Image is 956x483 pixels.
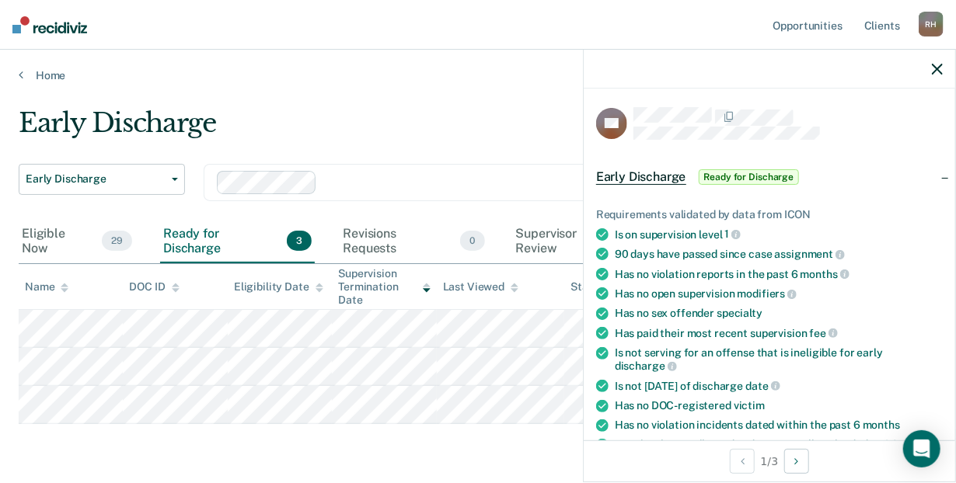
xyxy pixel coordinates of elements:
button: Previous Opportunity [730,449,755,474]
span: Early Discharge [26,172,166,186]
div: R H [919,12,944,36]
div: Eligible Now [19,220,135,263]
div: Supervision Termination Date [338,267,430,306]
div: Last Viewed [443,280,518,294]
div: Name [25,280,68,294]
div: Is not serving for an offense that is ineligible for early [615,346,943,373]
span: 29 [102,231,132,251]
div: Early Discharge [19,107,879,151]
div: Early DischargeReady for Discharge [584,152,955,202]
a: Home [19,68,937,82]
div: Has no violation reports in the past 6 [615,267,943,281]
div: Is on supervision level [615,228,943,241]
span: modifiers [738,287,797,300]
div: Supervisor Review [513,220,656,263]
span: 0 [460,231,484,251]
span: specialty [717,307,762,319]
div: Revisions Requests [340,220,487,263]
div: Is not [DATE] of discharge [615,379,943,393]
div: Has no violation incidents dated within the past 6 [615,419,943,432]
div: Status [570,280,604,294]
button: Next Opportunity [784,449,809,474]
div: Requirements validated by data from ICON [596,208,943,221]
span: discharge [615,360,677,372]
div: Ready for Discharge [160,220,315,263]
span: Ready for Discharge [699,169,800,185]
span: fee [810,327,838,339]
div: Has no DOC-registered [615,399,943,412]
img: Recidiviz [12,16,87,33]
span: 1 [725,228,741,240]
span: months [801,268,850,280]
span: months [863,419,900,431]
div: Has no sex offender [615,307,943,320]
div: Has paid their most recent supervision [615,326,943,340]
span: CODIS [884,438,916,450]
div: 1 / 3 [584,440,955,481]
div: 90 days have passed since case [615,247,943,261]
div: Has no open supervision [615,287,943,301]
span: victim [734,399,765,412]
div: DNA has been collected and successfully uploaded to [615,438,943,451]
span: Early Discharge [596,169,686,185]
span: date [745,380,780,392]
div: DOC ID [129,280,179,294]
div: Open Intercom Messenger [903,430,940,467]
span: assignment [775,248,845,260]
span: 3 [287,231,312,251]
div: Eligibility Date [234,280,323,294]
